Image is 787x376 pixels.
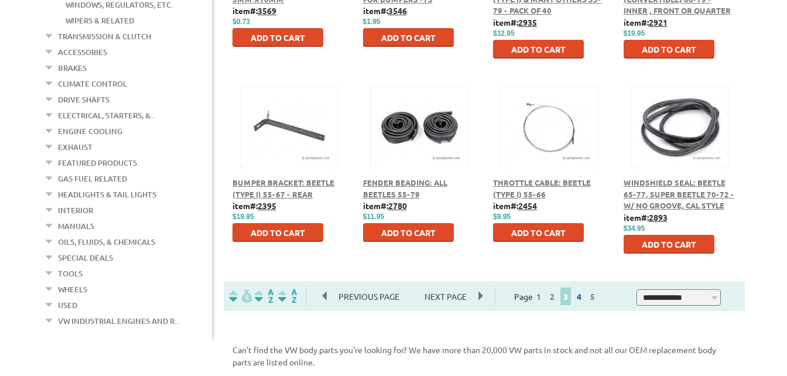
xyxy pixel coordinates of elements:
u: 3546 [388,5,407,16]
u: 2921 [649,17,668,28]
a: Used [58,298,77,313]
span: Add to Cart [511,44,566,54]
button: Add to Cart [232,223,323,242]
a: Wheels [58,282,87,297]
b: item#: [232,200,276,211]
b: item#: [363,5,407,16]
b: item#: [624,17,668,28]
u: 3569 [258,5,276,16]
a: Gas Fuel Related [58,171,127,186]
span: 3 [560,288,571,305]
button: Add to Cart [232,28,323,47]
a: Special Deals [58,250,113,265]
span: Add to Cart [642,239,696,249]
a: Previous Page [323,291,413,302]
p: Can't find the VW body parts you're looking for? We have more than 20,000 VW parts in stock and n... [232,344,736,368]
button: Add to Cart [363,28,454,47]
u: 2893 [649,212,668,223]
u: 2395 [258,200,276,211]
img: Sort by Sales Rank [276,289,299,303]
span: Next Page [413,288,478,305]
a: 2 [547,291,557,302]
span: $19.95 [232,213,254,221]
a: Brakes [58,60,87,76]
u: 2454 [518,200,537,211]
a: Electrical, Starters, &... [58,108,156,123]
span: $0.73 [232,18,250,26]
b: item#: [493,17,537,28]
span: $1.95 [363,18,381,26]
span: $19.95 [624,29,645,37]
button: Add to Cart [624,40,714,59]
span: Add to Cart [251,227,305,238]
a: Windshield Seal: Beetle 65-77, Super Beetle 70-72 - w/ No Groove, Cal Style [624,177,734,210]
a: Climate Control [58,76,127,91]
span: Add to Cart [642,44,696,54]
b: item#: [363,200,407,211]
a: Fender Beading: All Beetles 55-79 [363,177,447,199]
a: Transmission & Clutch [58,29,151,44]
u: 2935 [518,17,537,28]
span: Add to Cart [511,227,566,238]
a: Wipers & Related [66,13,134,28]
a: Throttle Cable: Beetle (Type I) 55-66 [493,177,591,199]
button: Add to Cart [624,235,714,254]
span: $11.95 [363,213,385,221]
a: Bumper Bracket: Beetle (Type I) 55-67 - Rear [232,177,334,199]
img: filterpricelow.svg [229,289,252,303]
a: Interior [58,203,93,218]
a: Next Page [413,291,478,302]
a: 1 [533,291,544,302]
a: 5 [587,291,598,302]
span: $12.95 [493,29,515,37]
b: item#: [493,200,537,211]
a: Accessories [58,45,107,60]
span: Add to Cart [381,32,436,43]
a: 4 [574,291,584,302]
a: Drive Shafts [58,92,110,107]
span: Add to Cart [251,32,305,43]
a: Headlights & Tail Lights [58,187,156,202]
span: $9.95 [493,213,511,221]
span: Add to Cart [381,227,436,238]
u: 2780 [388,200,407,211]
a: Manuals [58,218,94,234]
b: item#: [624,212,668,223]
a: Tools [58,266,83,281]
button: Add to Cart [493,223,584,242]
a: Oils, Fluids, & Chemicals [58,234,155,249]
button: Add to Cart [493,40,584,59]
a: VW Industrial Engines and R... [58,313,180,329]
span: Previous Page [327,288,411,305]
b: item#: [232,5,276,16]
span: $34.95 [624,224,645,233]
img: Sort by Headline [252,289,276,303]
a: Exhaust [58,139,93,155]
a: Engine Cooling [58,124,122,139]
div: Page [495,286,618,306]
button: Add to Cart [363,223,454,242]
a: Featured Products [58,155,137,170]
